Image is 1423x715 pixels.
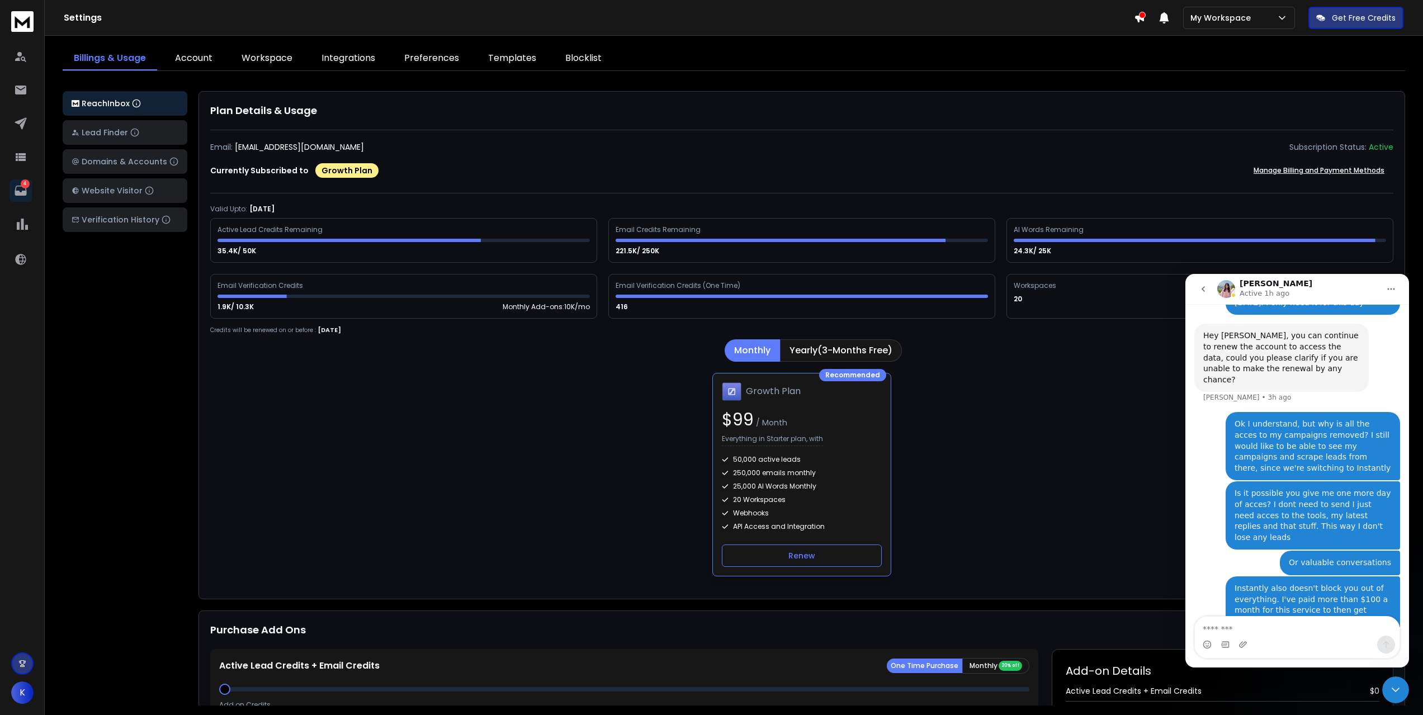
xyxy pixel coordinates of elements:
a: Account [164,47,224,70]
button: Get Free Credits [1308,7,1403,29]
div: 250,000 emails monthly [722,468,882,477]
span: Active Lead Credits + Email Credits [1066,685,1202,697]
a: Blocklist [554,47,613,70]
div: Email Credits Remaining [616,225,702,234]
button: One Time Purchase [887,659,962,673]
p: Subscription Status: [1289,141,1367,153]
button: K [11,681,34,704]
p: 35.4K/ 50K [218,247,258,255]
span: / Month [754,417,787,428]
p: Get Free Credits [1332,12,1396,23]
button: Monthly 20% off [962,658,1029,674]
p: Email: [210,141,233,153]
button: Renew [722,544,882,567]
button: ReachInbox [63,91,187,116]
p: Monthly Add-ons: 10K /mo [503,302,590,311]
button: Domains & Accounts [63,149,187,174]
button: Monthly [725,339,780,362]
div: 25,000 AI Words Monthly [722,482,882,491]
a: 4 [10,179,32,202]
div: 20% off [999,661,1022,671]
p: My Workspace [1190,12,1255,23]
div: API Access and Integration [722,522,882,531]
iframe: Intercom live chat [1382,676,1409,703]
p: Credits will be renewed on or before : [210,326,316,334]
span: $ 0 [1370,685,1379,697]
button: Yearly(3-Months Free) [780,339,902,362]
p: 24.3K/ 25K [1014,247,1053,255]
p: Currently Subscribed to [210,165,309,176]
p: Active Lead Credits + Email Credits [219,659,380,673]
div: AI Words Remaining [1014,225,1085,234]
p: 4 [21,179,30,188]
h1: Growth Plan [746,385,801,398]
div: Growth Plan [315,163,379,178]
button: Website Visitor [63,178,187,203]
div: 50,000 active leads [722,455,882,464]
img: Growth Plan icon [722,382,741,401]
a: Billings & Usage [63,47,157,70]
p: 1.9K/ 10.3K [218,302,256,311]
a: Preferences [393,47,470,70]
h1: Settings [64,11,1134,25]
p: 20 [1014,295,1024,304]
button: Lead Finder [63,120,187,145]
div: Webhooks [722,509,882,518]
p: Valid Upto: [210,205,247,214]
h2: Add-on Details [1066,663,1379,679]
span: $ 99 [722,408,754,432]
button: Verification History [63,207,187,232]
img: logo [11,11,34,32]
p: 416 [616,302,630,311]
div: Email Verification Credits [218,281,305,290]
p: 221.5K/ 250K [616,247,661,255]
iframe: Intercom live chat [1185,274,1409,667]
button: Manage Billing and Payment Methods [1245,159,1393,182]
h1: Plan Details & Usage [210,103,1393,119]
a: Templates [477,47,547,70]
img: logo [72,100,79,107]
div: Workspaces [1014,281,1058,290]
p: [EMAIL_ADDRESS][DOMAIN_NAME] [235,141,364,153]
p: Manage Billing and Payment Methods [1254,166,1384,175]
div: Recommended [819,369,886,381]
div: 20 Workspaces [722,495,882,504]
p: Add on Credits [219,700,271,709]
div: Email Verification Credits (One Time) [616,281,740,290]
div: Active Lead Credits Remaining [218,225,324,234]
h1: Purchase Add Ons [210,622,306,638]
div: Active [1369,141,1393,153]
p: [DATE] [318,325,341,335]
a: Workspace [230,47,304,70]
p: Everything in Starter plan, with [722,434,823,446]
p: [DATE] [249,205,275,214]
